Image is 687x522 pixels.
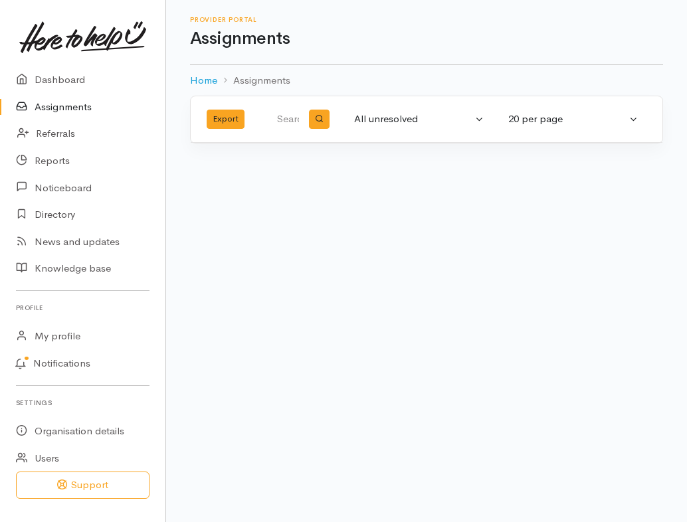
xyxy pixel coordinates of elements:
li: Assignments [217,73,290,88]
nav: breadcrumb [190,65,663,96]
h6: Settings [16,394,149,412]
h6: Profile [16,299,149,317]
h6: Provider Portal [190,16,663,23]
div: All unresolved [354,112,472,127]
button: All unresolved [346,106,492,132]
div: 20 per page [508,112,627,127]
input: Search [276,104,302,135]
button: Support [16,472,149,499]
h1: Assignments [190,29,663,48]
button: 20 per page [500,106,646,132]
a: Home [190,73,217,88]
button: Export [207,110,245,129]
